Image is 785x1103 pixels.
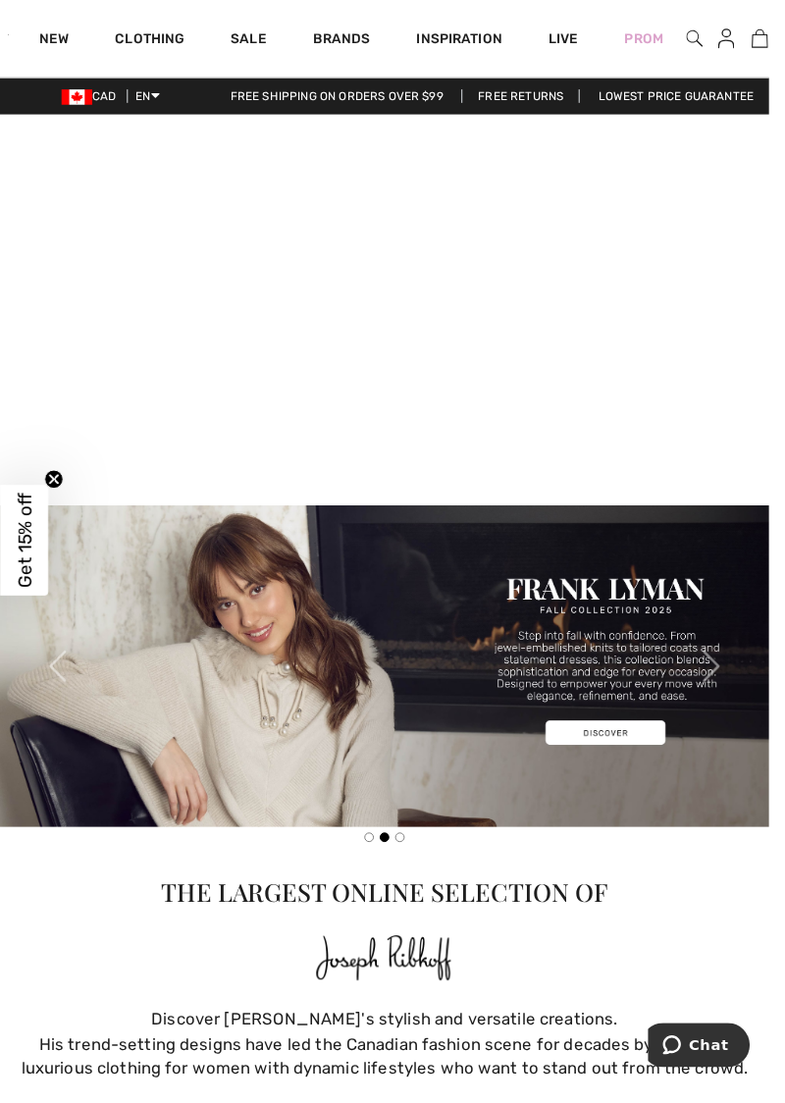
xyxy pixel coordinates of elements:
[12,1028,773,1054] div: Discover [PERSON_NAME]'s stylish and versatile creations.
[701,27,717,51] img: search the website
[560,29,591,50] a: Live
[220,91,469,105] a: Free shipping on orders over $99
[638,29,677,50] a: Prom
[118,31,188,52] a: Clothing
[8,16,9,55] img: 1ère Avenue
[14,503,36,600] span: Get 15% off
[403,850,413,860] button: Slide 3
[733,27,750,51] img: My Info
[388,850,397,860] button: Slide 2
[235,31,272,52] a: Sale
[766,27,784,51] a: 0
[63,91,94,107] img: Canadian Dollar
[319,31,378,52] a: Brands
[767,27,784,51] img: My Bag
[471,91,592,105] a: Free Returns
[425,31,512,52] span: Inspiration
[63,91,127,105] span: CAD
[12,891,773,928] p: The Largest Online Selection of
[138,91,163,105] span: EN
[321,949,465,1009] img: Joseph Ribkoff
[717,27,765,52] a: Sign In
[40,31,71,52] a: New
[661,1044,765,1093] iframe: Opens a widget where you can chat to one of our agents
[595,91,785,105] a: Lowest Price Guarantee
[45,480,65,499] button: Close teaser
[372,850,382,860] button: Slide 1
